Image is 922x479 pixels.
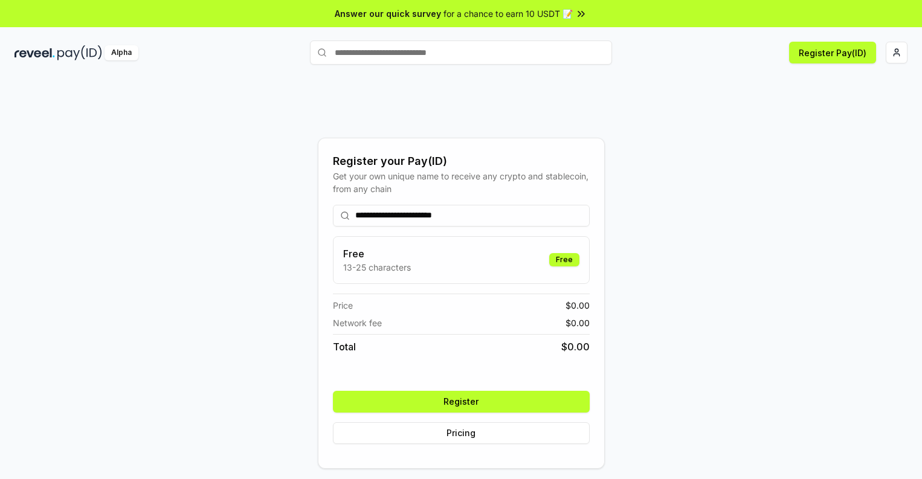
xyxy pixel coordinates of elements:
[333,153,590,170] div: Register your Pay(ID)
[57,45,102,60] img: pay_id
[335,7,441,20] span: Answer our quick survey
[15,45,55,60] img: reveel_dark
[343,246,411,261] h3: Free
[443,7,573,20] span: for a chance to earn 10 USDT 📝
[333,339,356,354] span: Total
[333,299,353,312] span: Price
[566,317,590,329] span: $ 0.00
[333,170,590,195] div: Get your own unique name to receive any crypto and stablecoin, from any chain
[333,391,590,413] button: Register
[333,317,382,329] span: Network fee
[105,45,138,60] div: Alpha
[333,422,590,444] button: Pricing
[343,261,411,274] p: 13-25 characters
[789,42,876,63] button: Register Pay(ID)
[561,339,590,354] span: $ 0.00
[566,299,590,312] span: $ 0.00
[549,253,579,266] div: Free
